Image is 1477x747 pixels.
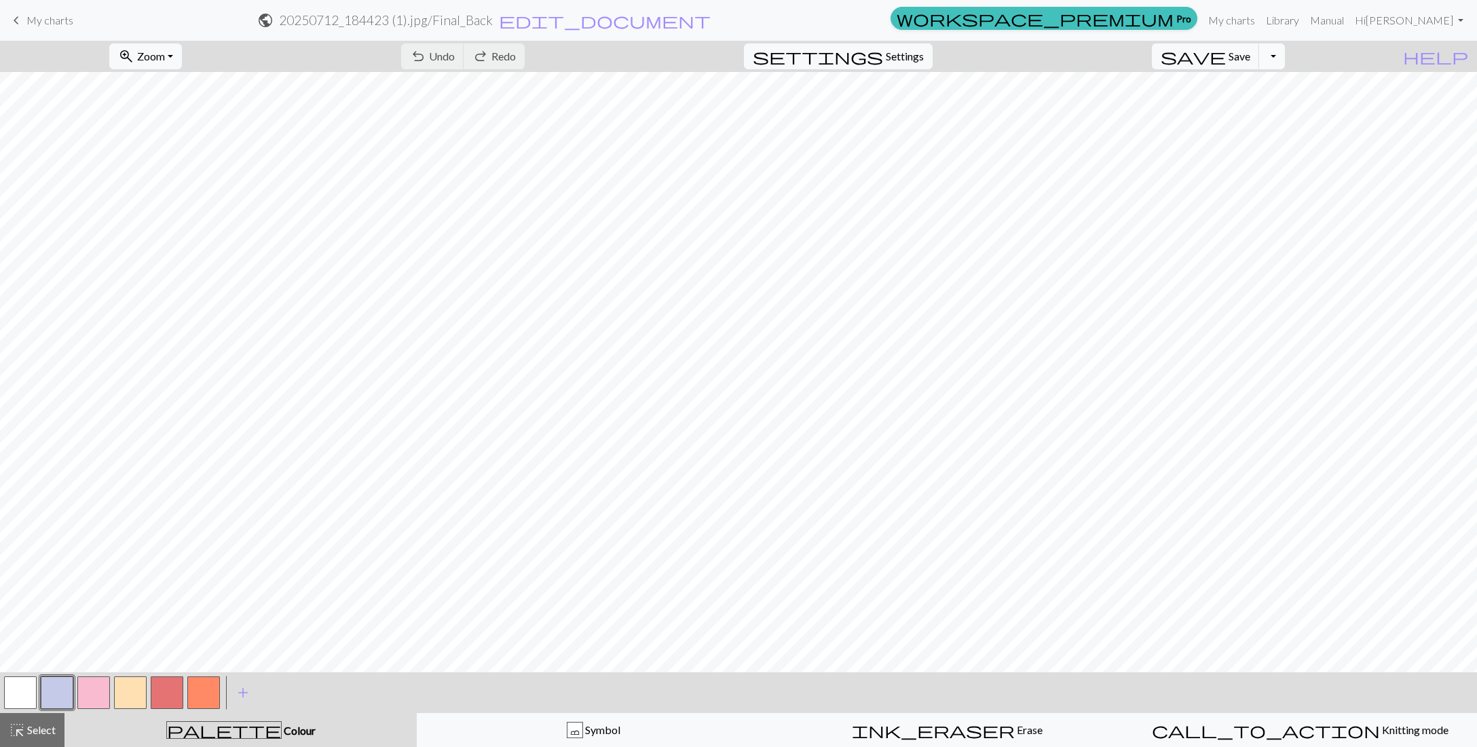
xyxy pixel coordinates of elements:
button: Save [1152,43,1260,69]
span: Symbol [583,723,620,736]
span: palette [167,721,281,740]
span: public [257,11,274,30]
a: My charts [1203,7,1260,34]
a: Manual [1305,7,1349,34]
span: add [235,683,251,702]
a: Library [1260,7,1305,34]
span: save [1161,47,1226,66]
a: My charts [8,9,73,32]
i: Settings [753,48,883,65]
span: highlight_alt [9,721,25,740]
span: settings [753,47,883,66]
button: Knitting mode [1123,713,1477,747]
button: SettingsSettings [744,43,933,69]
button: Zoom [109,43,182,69]
span: Select [25,723,56,736]
span: Zoom [137,50,165,62]
span: Knitting mode [1380,723,1448,736]
a: Pro [891,7,1197,30]
span: help [1403,47,1468,66]
span: zoom_in [118,47,134,66]
span: ink_eraser [852,721,1015,740]
span: Erase [1015,723,1043,736]
span: edit_document [499,11,711,30]
span: Colour [282,724,316,737]
span: call_to_action [1152,721,1380,740]
span: My charts [26,14,73,26]
a: Hi[PERSON_NAME] [1349,7,1469,34]
button: Erase [770,713,1124,747]
button: c Symbol [417,713,770,747]
h2: 20250712_184423 (1).jpg / Final_Back [279,12,493,28]
span: Save [1229,50,1250,62]
span: keyboard_arrow_left [8,11,24,30]
span: Settings [886,48,924,65]
button: Colour [64,713,417,747]
div: c [567,723,582,739]
span: workspace_premium [897,9,1174,28]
